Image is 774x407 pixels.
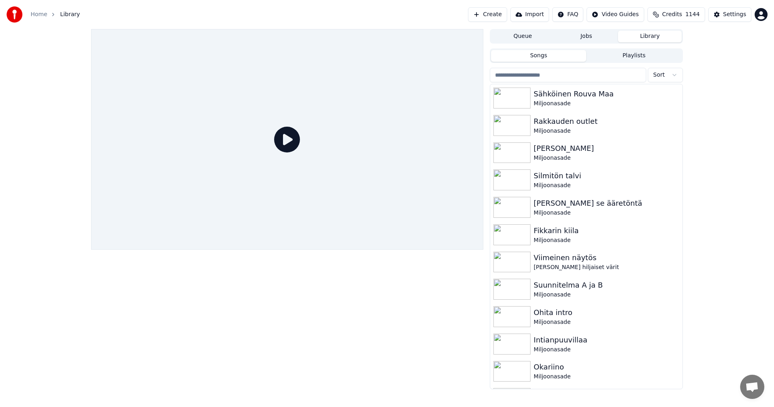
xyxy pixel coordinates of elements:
[534,182,679,190] div: Miljoonasade
[534,252,679,263] div: Viimeinen näytös
[491,31,555,42] button: Queue
[534,263,679,271] div: [PERSON_NAME] hiljaiset värit
[491,50,587,62] button: Songs
[586,50,682,62] button: Playlists
[647,7,705,22] button: Credits1144
[723,10,746,19] div: Settings
[534,361,679,373] div: Okariino
[60,10,80,19] span: Library
[534,291,679,299] div: Miljoonasade
[708,7,751,22] button: Settings
[618,31,682,42] button: Library
[534,334,679,346] div: Intianpuuvillaa
[6,6,23,23] img: youka
[534,198,679,209] div: [PERSON_NAME] se ääretöntä
[587,7,644,22] button: Video Guides
[534,307,679,318] div: Ohita intro
[534,170,679,182] div: Silmitön talvi
[552,7,583,22] button: FAQ
[510,7,549,22] button: Import
[534,346,679,354] div: Miljoonasade
[31,10,80,19] nav: breadcrumb
[534,225,679,236] div: Fikkarin kiila
[468,7,507,22] button: Create
[534,100,679,108] div: Miljoonasade
[555,31,618,42] button: Jobs
[534,280,679,291] div: Suunnitelma A ja B
[740,375,764,399] a: Avoin keskustelu
[534,318,679,326] div: Miljoonasade
[534,154,679,162] div: Miljoonasade
[534,373,679,381] div: Miljoonasade
[31,10,47,19] a: Home
[685,10,700,19] span: 1144
[653,71,665,79] span: Sort
[662,10,682,19] span: Credits
[534,127,679,135] div: Miljoonasade
[534,143,679,154] div: [PERSON_NAME]
[534,88,679,100] div: Sähköinen Rouva Maa
[534,236,679,244] div: Miljoonasade
[534,116,679,127] div: Rakkauden outlet
[534,209,679,217] div: Miljoonasade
